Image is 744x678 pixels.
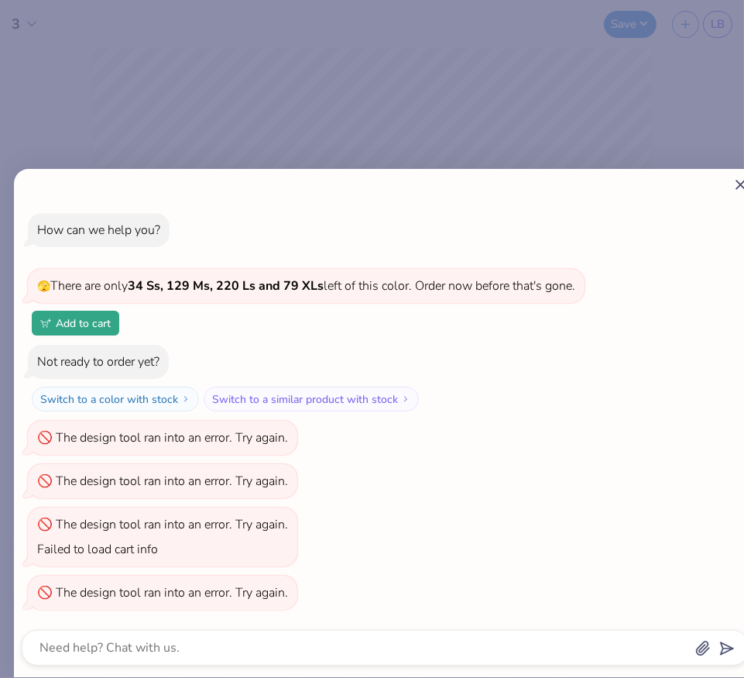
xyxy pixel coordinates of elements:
[37,279,50,294] span: 🫣
[56,584,288,601] div: The design tool ran into an error. Try again.
[32,387,199,411] button: Switch to a color with stock
[56,473,288,490] div: The design tool ran into an error. Try again.
[128,277,324,294] strong: 34 Ss, 129 Ms, 220 Ls and 79 XLs
[32,311,119,336] button: Add to cart
[37,277,575,294] span: There are only left of this color. Order now before that's gone.
[181,394,190,404] img: Switch to a color with stock
[37,222,160,239] div: How can we help you?
[40,318,51,328] img: Add to cart
[37,353,159,370] div: Not ready to order yet?
[37,541,158,558] div: Failed to load cart info
[204,387,419,411] button: Switch to a similar product with stock
[401,394,410,404] img: Switch to a similar product with stock
[56,429,288,446] div: The design tool ran into an error. Try again.
[56,516,288,533] div: The design tool ran into an error. Try again.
